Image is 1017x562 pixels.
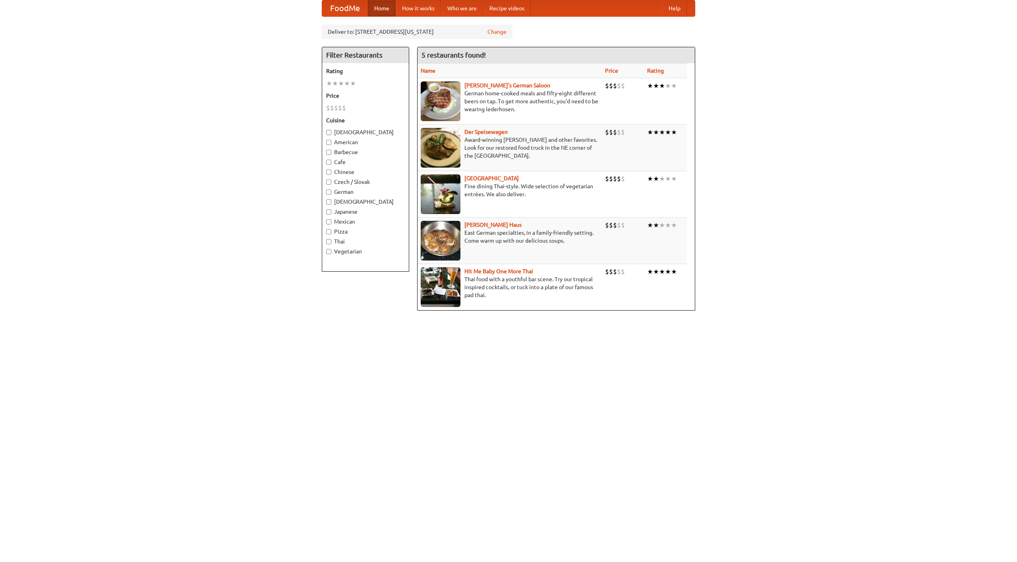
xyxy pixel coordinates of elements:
a: [PERSON_NAME]'s German Saloon [464,82,550,89]
li: ★ [665,267,671,276]
li: $ [617,128,621,137]
label: [DEMOGRAPHIC_DATA] [326,198,405,206]
li: ★ [653,81,659,90]
li: ★ [665,128,671,137]
img: babythai.jpg [421,267,460,307]
input: Barbecue [326,150,331,155]
h5: Cuisine [326,116,405,124]
a: Change [487,28,507,36]
input: Mexican [326,219,331,224]
li: $ [613,174,617,183]
label: Mexican [326,218,405,226]
li: ★ [671,221,677,230]
label: German [326,188,405,196]
li: ★ [344,79,350,88]
a: Rating [647,68,664,74]
input: Czech / Slovak [326,180,331,185]
li: $ [621,128,625,137]
label: American [326,138,405,146]
a: Help [662,0,687,16]
ng-pluralize: 5 restaurants found! [421,51,486,59]
li: $ [617,221,621,230]
a: Der Speisewagen [464,129,508,135]
li: ★ [647,128,653,137]
input: [DEMOGRAPHIC_DATA] [326,130,331,135]
li: $ [617,267,621,276]
li: $ [617,174,621,183]
li: ★ [659,174,665,183]
li: $ [605,128,609,137]
li: $ [330,104,334,112]
img: kohlhaus.jpg [421,221,460,261]
a: [PERSON_NAME] Haus [464,222,522,228]
label: Barbecue [326,148,405,156]
li: $ [613,221,617,230]
li: ★ [647,81,653,90]
label: Pizza [326,228,405,236]
a: How it works [396,0,441,16]
h4: Filter Restaurants [322,47,409,63]
li: $ [605,267,609,276]
li: ★ [653,221,659,230]
li: $ [609,267,613,276]
li: ★ [647,221,653,230]
li: ★ [326,79,332,88]
li: $ [621,81,625,90]
li: ★ [671,267,677,276]
li: ★ [659,128,665,137]
label: Vegetarian [326,247,405,255]
li: ★ [671,174,677,183]
label: Japanese [326,208,405,216]
li: $ [609,81,613,90]
li: $ [621,267,625,276]
li: ★ [647,174,653,183]
a: FoodMe [322,0,368,16]
li: ★ [647,267,653,276]
li: ★ [653,267,659,276]
li: $ [605,174,609,183]
li: ★ [659,267,665,276]
li: ★ [659,81,665,90]
li: ★ [659,221,665,230]
input: Japanese [326,209,331,214]
p: Award-winning [PERSON_NAME] and other favorites. Look for our restored food truck in the NE corne... [421,136,599,160]
p: East German specialties, in a family-friendly setting. Come warm up with our delicious soups. [421,229,599,245]
li: $ [609,221,613,230]
input: [DEMOGRAPHIC_DATA] [326,199,331,205]
input: Chinese [326,170,331,175]
li: $ [617,81,621,90]
li: $ [605,221,609,230]
a: Price [605,68,618,74]
h5: Rating [326,67,405,75]
li: ★ [338,79,344,88]
li: ★ [653,174,659,183]
li: ★ [671,81,677,90]
label: Thai [326,238,405,245]
input: Thai [326,239,331,244]
li: ★ [350,79,356,88]
div: Deliver to: [STREET_ADDRESS][US_STATE] [322,25,512,39]
a: Recipe videos [483,0,531,16]
a: [GEOGRAPHIC_DATA] [464,175,519,182]
a: Name [421,68,435,74]
li: $ [621,174,625,183]
li: $ [621,221,625,230]
li: ★ [665,221,671,230]
a: Home [368,0,396,16]
li: $ [338,104,342,112]
label: Czech / Slovak [326,178,405,186]
input: Cafe [326,160,331,165]
li: $ [326,104,330,112]
li: ★ [653,128,659,137]
li: $ [613,128,617,137]
img: speisewagen.jpg [421,128,460,168]
p: Thai food with a youthful bar scene. Try our tropical inspired cocktails, or tuck into a plate of... [421,275,599,299]
input: Vegetarian [326,249,331,254]
li: $ [334,104,338,112]
a: Hit Me Baby One More Thai [464,268,533,274]
li: ★ [665,81,671,90]
label: Chinese [326,168,405,176]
